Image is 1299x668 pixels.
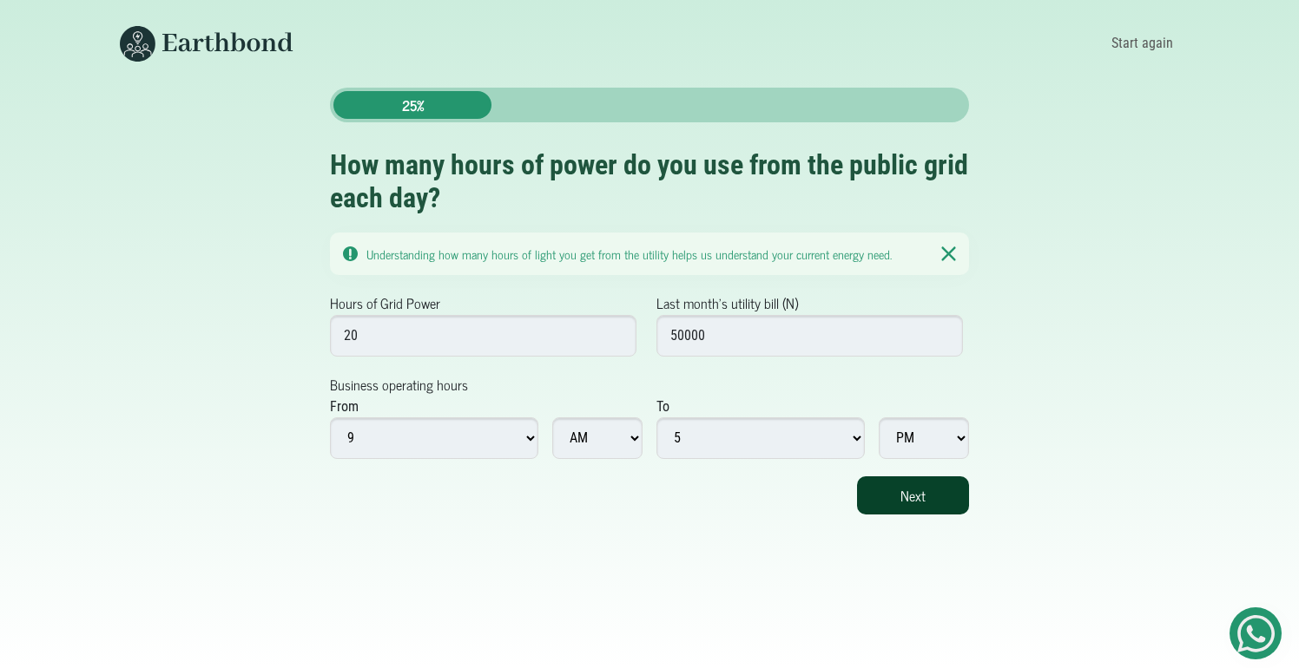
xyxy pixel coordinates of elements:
[333,91,491,119] div: 25%
[1237,615,1275,652] img: Get Started On Earthbond Via Whatsapp
[1105,29,1179,58] a: Start again
[120,26,293,62] img: Earthbond's long logo for desktop view
[656,292,798,313] label: Last month's utility bill (N)
[330,396,359,417] div: From
[941,246,956,262] img: Notication Pane Close Icon
[366,244,892,264] small: Understanding how many hours of light you get from the utility helps us understand your current e...
[343,246,358,261] img: Notication Pane Caution Icon
[330,315,636,357] input: 5
[330,148,969,215] h2: How many hours of power do you use from the public grid each day?
[330,374,468,395] label: Business operating hours
[857,476,969,514] button: Next
[656,315,963,357] input: 15000
[330,292,440,313] label: Hours of Grid Power
[656,396,669,417] div: To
